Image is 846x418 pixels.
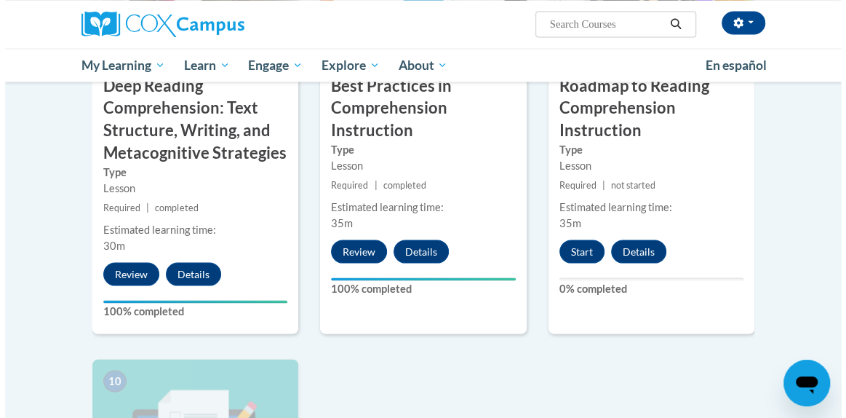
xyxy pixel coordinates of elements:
[326,157,510,173] div: Lesson
[554,240,599,263] button: Start
[326,280,510,296] label: 100% completed
[326,240,382,263] button: Review
[393,56,442,74] span: About
[98,180,282,196] div: Lesson
[98,221,282,237] div: Estimated learning time:
[606,179,650,190] span: not started
[326,199,510,215] div: Estimated learning time:
[179,56,225,74] span: Learn
[161,262,216,285] button: Details
[326,216,348,229] span: 35m
[243,56,298,74] span: Engage
[316,56,375,74] span: Explore
[717,11,760,34] button: Account Settings
[778,360,825,406] iframe: Button to launch messaging window
[234,48,307,82] a: Engage
[87,74,293,164] h3: Deep Reading Comprehension: Text Structure, Writing, and Metacognitive Strategies
[370,179,372,190] span: |
[65,48,771,82] div: Main menu
[150,202,193,213] span: completed
[378,179,421,190] span: completed
[554,199,738,215] div: Estimated learning time:
[326,179,363,190] span: Required
[67,48,169,82] a: My Learning
[543,74,749,141] h3: Roadmap to Reading Comprehension Instruction
[98,300,282,303] div: Your progress
[554,141,738,157] label: Type
[98,303,282,319] label: 100% completed
[660,15,682,33] button: Search
[76,56,160,74] span: My Learning
[307,48,384,82] a: Explore
[554,157,738,173] div: Lesson
[98,164,282,180] label: Type
[98,370,121,392] span: 10
[141,202,144,213] span: |
[76,11,290,37] a: Cox Campus
[98,202,135,213] span: Required
[326,141,510,157] label: Type
[554,280,738,296] label: 0% completed
[388,240,444,263] button: Details
[597,179,600,190] span: |
[98,239,120,251] span: 30m
[554,216,576,229] span: 35m
[169,48,234,82] a: Learn
[701,57,762,72] span: En español
[543,15,660,33] input: Search Courses
[606,240,661,263] button: Details
[315,74,521,141] h3: Best Practices in Comprehension Instruction
[326,277,510,280] div: Your progress
[554,179,591,190] span: Required
[691,50,771,80] a: En español
[98,262,154,285] button: Review
[76,11,239,37] img: Cox Campus
[384,48,452,82] a: About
